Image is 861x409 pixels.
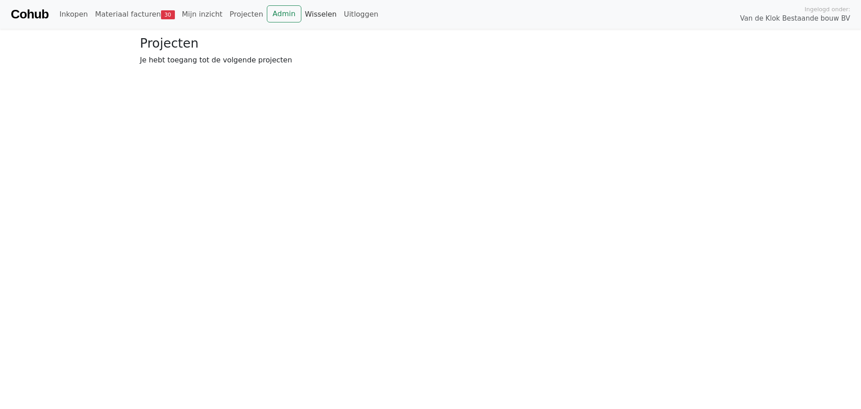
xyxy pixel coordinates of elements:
span: Van de Klok Bestaande bouw BV [740,13,850,24]
a: Inkopen [56,5,91,23]
p: Je hebt toegang tot de volgende projecten [140,55,721,66]
span: 30 [161,10,175,19]
a: Materiaal facturen30 [91,5,178,23]
span: Ingelogd onder: [804,5,850,13]
h3: Projecten [140,36,721,51]
a: Projecten [226,5,267,23]
a: Mijn inzicht [178,5,226,23]
a: Uitloggen [340,5,382,23]
a: Admin [267,5,301,22]
a: Cohub [11,4,48,25]
a: Wisselen [301,5,340,23]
